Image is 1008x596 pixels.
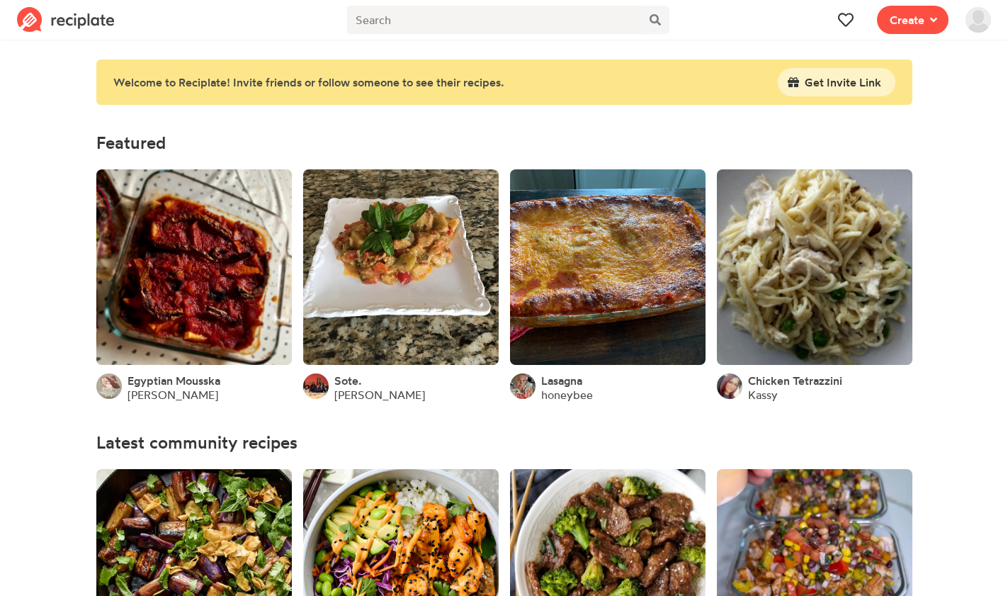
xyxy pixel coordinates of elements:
span: Get Invite Link [805,74,881,91]
span: Create [890,11,924,28]
img: User's avatar [717,373,742,399]
button: Create [877,6,948,34]
img: User's avatar [510,373,536,399]
img: Reciplate [17,7,115,33]
a: Sote. [334,373,361,388]
a: Lasagna [541,373,582,388]
img: User's avatar [96,373,122,399]
h4: Featured [96,133,912,152]
a: Egyptian Mousska [128,373,220,388]
a: honeybee [541,388,593,402]
button: Get Invite Link [778,68,895,96]
input: Search [347,6,640,34]
h4: Latest community recipes [96,433,912,452]
img: User's avatar [303,373,329,399]
img: User's avatar [965,7,991,33]
a: Chicken Tetrazzini [748,373,842,388]
a: [PERSON_NAME] [128,388,218,402]
a: [PERSON_NAME] [334,388,425,402]
div: Welcome to Reciplate! Invite friends or follow someone to see their recipes. [113,74,761,91]
a: Kassy [748,388,778,402]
